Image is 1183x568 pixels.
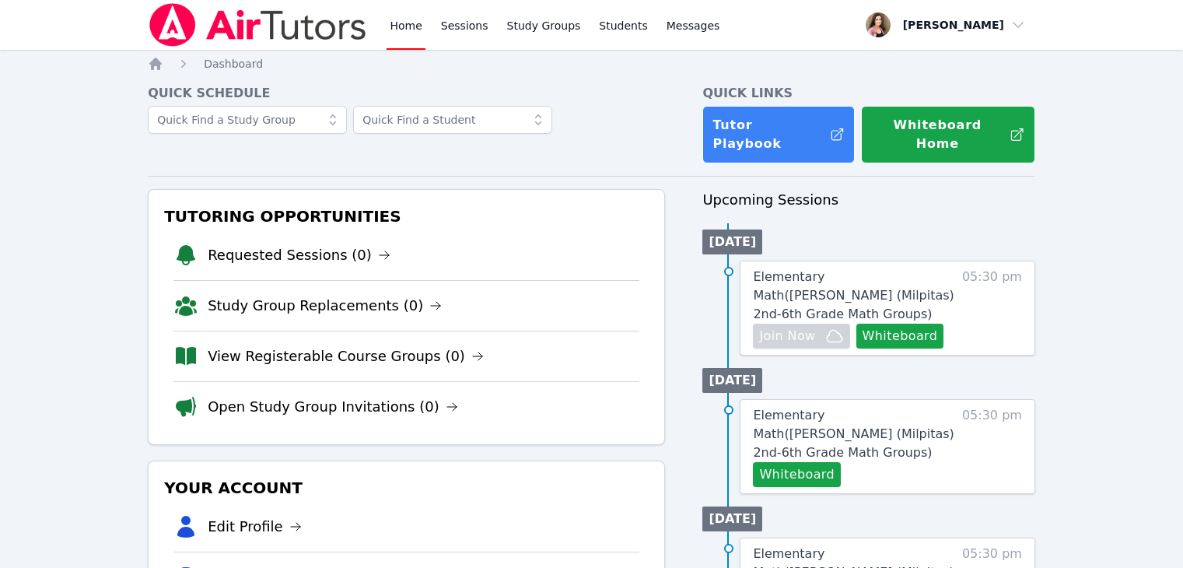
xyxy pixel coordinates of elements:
[204,56,263,72] a: Dashboard
[353,106,552,134] input: Quick Find a Student
[962,406,1022,487] span: 05:30 pm
[161,202,652,230] h3: Tutoring Opportunities
[204,58,263,70] span: Dashboard
[702,84,1035,103] h4: Quick Links
[208,345,484,367] a: View Registerable Course Groups (0)
[148,3,368,47] img: Air Tutors
[856,324,944,349] button: Whiteboard
[208,396,458,418] a: Open Study Group Invitations (0)
[702,230,762,254] li: [DATE]
[753,269,954,321] span: Elementary Math ( [PERSON_NAME] (Milpitas) 2nd-6th Grade Math Groups )
[208,516,302,538] a: Edit Profile
[667,18,720,33] span: Messages
[702,507,762,531] li: [DATE]
[161,474,652,502] h3: Your Account
[148,84,665,103] h4: Quick Schedule
[962,268,1022,349] span: 05:30 pm
[753,408,954,460] span: Elementary Math ( [PERSON_NAME] (Milpitas) 2nd-6th Grade Math Groups )
[702,106,855,163] a: Tutor Playbook
[753,324,849,349] button: Join Now
[208,244,390,266] a: Requested Sessions (0)
[148,106,347,134] input: Quick Find a Study Group
[208,295,442,317] a: Study Group Replacements (0)
[702,368,762,393] li: [DATE]
[759,327,815,345] span: Join Now
[702,189,1035,211] h3: Upcoming Sessions
[753,268,954,324] a: Elementary Math([PERSON_NAME] (Milpitas) 2nd-6th Grade Math Groups)
[861,106,1035,163] button: Whiteboard Home
[753,406,954,462] a: Elementary Math([PERSON_NAME] (Milpitas) 2nd-6th Grade Math Groups)
[753,462,841,487] button: Whiteboard
[148,56,1035,72] nav: Breadcrumb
